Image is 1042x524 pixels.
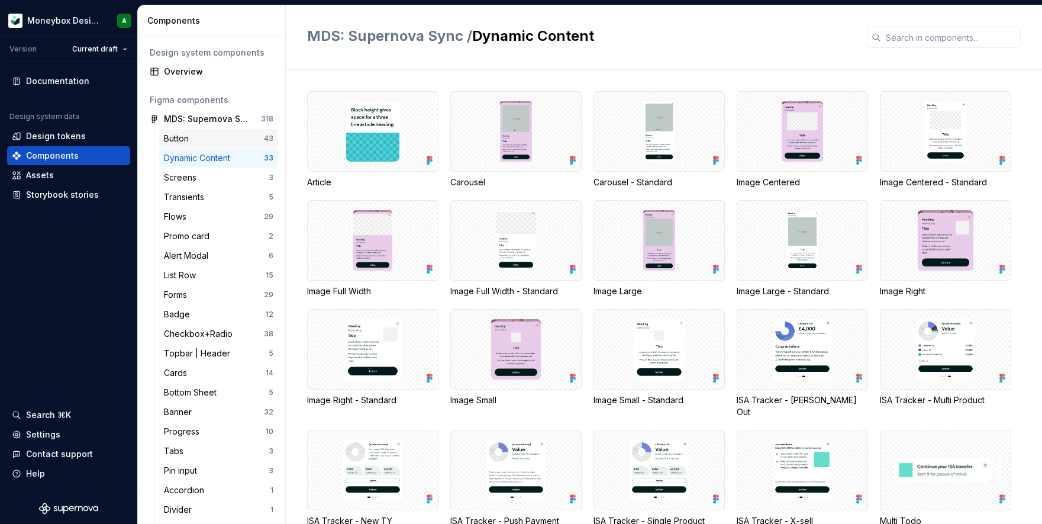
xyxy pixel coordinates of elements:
div: 29 [264,290,273,300]
div: MDS: Supernova Sync [164,113,252,125]
a: Progress10 [159,422,278,441]
div: Components [26,150,79,162]
div: 33 [264,153,273,163]
div: 6 [269,251,273,261]
a: Transients5 [159,188,278,207]
div: 1 [270,505,273,515]
a: Forms29 [159,285,278,304]
div: ISA Tracker - [PERSON_NAME] Out [737,309,868,418]
div: Forms [164,289,192,301]
div: Design system components [150,47,273,59]
span: Current draft [72,44,118,54]
div: Banner [164,406,196,418]
div: Version [9,44,37,54]
div: Image Right - Standard [307,394,438,406]
div: List Row [164,269,201,281]
div: 3 [269,173,273,182]
a: Button43 [159,129,278,148]
div: 318 [261,114,273,124]
a: Cards14 [159,364,278,382]
a: Design tokens [7,127,130,146]
button: Current draft [67,41,133,57]
div: Help [26,468,45,480]
div: Carousel - Standard [593,91,725,188]
div: Assets [26,169,54,181]
div: 15 [266,271,273,280]
input: Search in components... [881,27,1021,48]
div: 43 [264,134,273,143]
a: Tabs3 [159,442,278,461]
div: Badge [164,308,195,320]
div: 14 [266,368,273,378]
div: 12 [266,310,273,319]
div: Pin input [164,465,202,477]
div: 3 [269,446,273,456]
div: 5 [269,192,273,202]
div: ISA Tracker - [PERSON_NAME] Out [737,394,868,418]
div: Image Right [880,285,1011,297]
button: Search ⌘K [7,406,130,425]
div: Button [164,133,193,144]
div: 29 [264,212,273,221]
div: Carousel [450,176,582,188]
div: Image Full Width [307,200,438,297]
a: List Row15 [159,266,278,285]
div: Checkbox+Radio [164,328,237,340]
div: Image Right [880,200,1011,297]
div: Image Full Width [307,285,438,297]
div: Image Small - Standard [593,394,725,406]
div: Topbar | Header [164,348,235,359]
div: Image Centered [737,176,868,188]
a: Bottom Sheet5 [159,383,278,402]
a: Flows29 [159,207,278,226]
div: 32 [264,407,273,417]
div: Search ⌘K [26,409,71,421]
span: MDS: Supernova Sync / [307,27,472,44]
div: Image Full Width - Standard [450,200,582,297]
div: Promo card [164,230,214,242]
a: Dynamic Content33 [159,149,278,168]
svg: Supernova Logo [39,503,98,515]
img: 9de6ca4a-8ec4-4eed-b9a2-3d312393a40a.png [8,14,22,28]
div: Storybook stories [26,189,99,201]
div: Tabs [164,445,188,457]
a: Checkbox+Radio38 [159,324,278,343]
div: Dynamic Content [164,152,235,164]
button: Moneybox Design SystemA [2,8,135,33]
a: Pin input3 [159,461,278,480]
div: 3 [269,466,273,475]
div: Image Large [593,285,725,297]
a: Components [7,146,130,165]
div: Figma components [150,94,273,106]
div: Image Large - Standard [737,200,868,297]
div: Divider [164,504,196,516]
div: Article [307,176,438,188]
a: Settings [7,425,130,444]
div: Cards [164,367,192,379]
div: Moneybox Design System [27,15,103,27]
a: Screens3 [159,168,278,187]
a: Topbar | Header5 [159,344,278,363]
div: 2 [269,232,273,241]
div: Image Centered [737,91,868,188]
div: Settings [26,429,60,441]
div: 38 [264,329,273,339]
a: Banner32 [159,403,278,422]
div: 10 [266,427,273,436]
div: ISA Tracker - Multi Product [880,394,1011,406]
div: Components [147,15,280,27]
div: A [122,16,127,25]
button: Contact support [7,445,130,464]
div: Design system data [9,112,79,121]
div: Image Small - Standard [593,309,725,418]
h2: Dynamic Content [307,27,853,46]
div: Article [307,91,438,188]
div: Carousel [450,91,582,188]
div: 1 [270,486,273,495]
button: Help [7,464,130,483]
a: Divider1 [159,500,278,519]
div: Carousel - Standard [593,176,725,188]
div: Image Small [450,309,582,418]
div: Transients [164,191,209,203]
